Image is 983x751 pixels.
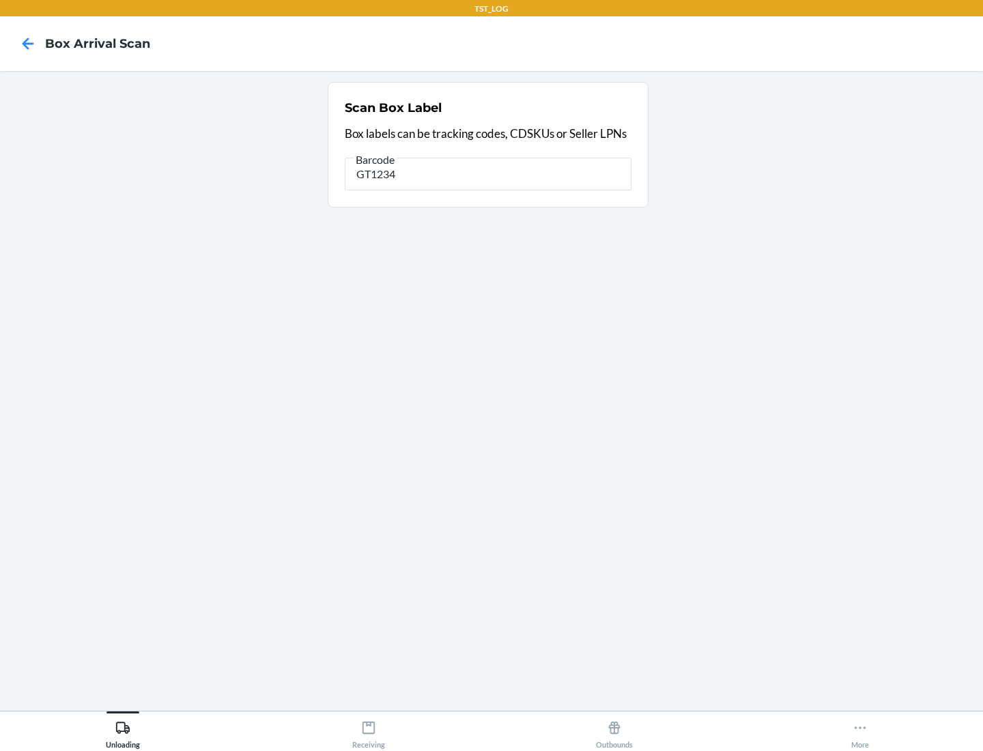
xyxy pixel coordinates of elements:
[345,125,631,143] p: Box labels can be tracking codes, CDSKUs or Seller LPNs
[474,3,509,15] p: TST_LOG
[596,715,633,749] div: Outbounds
[352,715,385,749] div: Receiving
[851,715,869,749] div: More
[106,715,140,749] div: Unloading
[345,99,442,117] h2: Scan Box Label
[246,711,491,749] button: Receiving
[345,158,631,190] input: Barcode
[45,35,150,53] h4: Box Arrival Scan
[737,711,983,749] button: More
[491,711,737,749] button: Outbounds
[354,153,397,167] span: Barcode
